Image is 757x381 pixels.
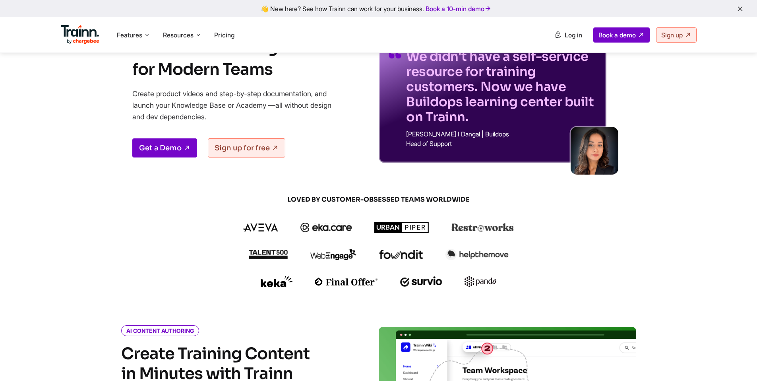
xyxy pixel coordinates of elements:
[132,88,343,122] p: Create product videos and step-by-step documentation, and launch your Knowledge Base or Academy —...
[208,138,285,157] a: Sign up for free
[61,25,100,44] img: Trainn Logo
[406,49,597,124] p: We didn't have a self-service resource for training customers. Now we have Buildops learning cent...
[550,28,587,42] a: Log in
[214,31,234,39] a: Pricing
[132,138,197,157] a: Get a Demo
[163,31,194,39] span: Resources
[598,31,636,39] span: Book a demo
[389,49,401,58] img: quotes-purple.41a7099.svg
[315,278,378,286] img: finaloffer logo
[248,249,288,259] img: talent500 logo
[406,140,597,147] p: Head of Support
[717,343,757,381] iframe: Chat Widget
[121,325,199,336] i: AI CONTENT AUTHORING
[400,276,443,287] img: survio logo
[188,195,569,204] span: LOVED BY CUSTOMER-OBSESSED TEAMS WORLDWIDE
[379,250,423,259] img: foundit logo
[406,131,597,137] p: [PERSON_NAME] I Dangal | Buildops
[261,276,292,287] img: keka logo
[571,127,618,175] img: sabina-buildops.d2e8138.png
[132,36,348,81] h1: Customer Training Platform for Modern Teams
[243,224,278,231] img: aveva logo
[445,249,509,260] img: helpthemove logo
[374,222,429,233] img: urbanpiper logo
[300,223,352,232] img: ekacare logo
[661,31,683,39] span: Sign up
[5,5,752,12] div: 👋 New here? See how Trainn can work for your business.
[465,276,496,287] img: pando logo
[310,249,356,260] img: webengage logo
[656,27,697,43] a: Sign up
[424,3,493,14] a: Book a 10-min demo
[451,223,514,232] img: restroworks logo
[593,27,650,43] a: Book a demo
[117,31,142,39] span: Features
[565,31,582,39] span: Log in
